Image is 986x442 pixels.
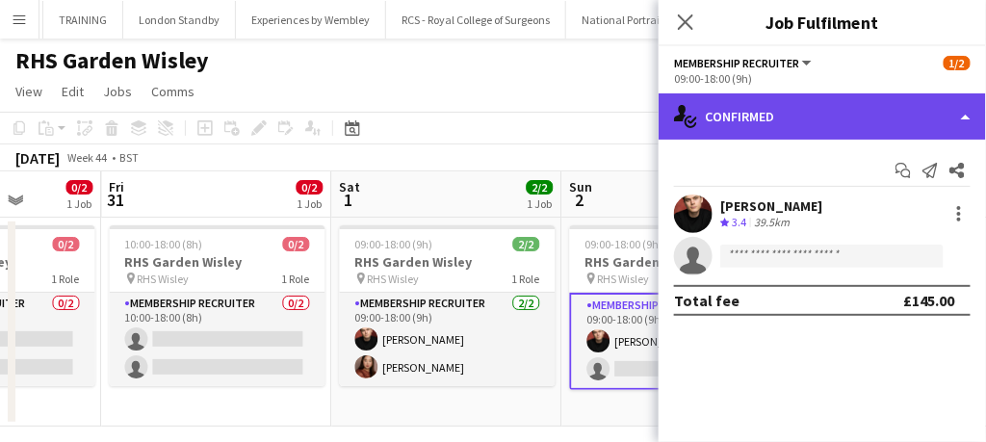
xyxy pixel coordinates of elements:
button: Experiences by Wembley [236,1,386,39]
app-job-card: 09:00-18:00 (9h)2/2RHS Garden Wisley RHS Wisley1 RoleMembership Recruiter2/209:00-18:00 (9h)[PERS... [340,225,556,386]
span: 1 [337,189,361,211]
span: 09:00-18:00 (9h) [355,237,433,251]
div: 09:00-18:00 (9h) [674,71,971,86]
div: £145.00 [904,291,955,310]
span: 09:00-18:00 (9h) [585,237,663,251]
span: Membership Recruiter [674,56,799,70]
span: 2/2 [513,237,540,251]
span: 1 Role [52,272,80,286]
h3: RHS Garden Wisley [570,253,786,271]
span: 1/2 [944,56,971,70]
span: RHS Wisley [138,272,190,286]
a: Edit [54,79,91,104]
span: 1 Role [512,272,540,286]
h3: Job Fulfilment [659,10,986,35]
div: Confirmed [659,93,986,140]
app-job-card: 10:00-18:00 (8h)0/2RHS Garden Wisley RHS Wisley1 RoleMembership Recruiter0/210:00-18:00 (8h) [110,225,325,386]
div: 1 Job [528,196,553,211]
div: Total fee [674,291,739,310]
span: 3.4 [732,215,746,229]
div: [DATE] [15,148,60,168]
span: Sun [570,178,593,195]
div: BST [119,150,139,165]
h1: RHS Garden Wisley [15,46,209,75]
span: Edit [62,83,84,100]
div: [PERSON_NAME] [720,197,822,215]
button: Membership Recruiter [674,56,815,70]
span: 0/2 [66,180,93,195]
span: Jobs [103,83,132,100]
span: Comms [151,83,195,100]
span: Sat [340,178,361,195]
button: London Standby [123,1,236,39]
button: RCS - Royal College of Surgeons [386,1,566,39]
a: View [8,79,50,104]
span: Week 44 [64,150,112,165]
span: RHS Wisley [368,272,420,286]
span: 2 [567,189,593,211]
div: 39.5km [750,215,793,231]
app-job-card: 09:00-18:00 (9h)1/2RHS Garden Wisley RHS Wisley1 RoleMembership Recruiter1A1/209:00-18:00 (9h)[PE... [570,225,786,390]
span: 1 Role [282,272,310,286]
span: 31 [107,189,125,211]
span: 0/2 [53,237,80,251]
div: 1 Job [67,196,92,211]
span: Fri [110,178,125,195]
span: 2/2 [527,180,554,195]
div: 1 Job [298,196,323,211]
span: RHS Wisley [598,272,650,286]
span: 10:00-18:00 (8h) [125,237,203,251]
app-card-role: Membership Recruiter2/209:00-18:00 (9h)[PERSON_NAME][PERSON_NAME] [340,293,556,386]
a: Comms [143,79,202,104]
button: TRAINING [43,1,123,39]
span: View [15,83,42,100]
h3: RHS Garden Wisley [340,253,556,271]
span: 0/2 [283,237,310,251]
button: National Portrait Gallery (NPG) [566,1,748,39]
h3: RHS Garden Wisley [110,253,325,271]
span: 0/2 [297,180,324,195]
a: Jobs [95,79,140,104]
app-card-role: Membership Recruiter1A1/209:00-18:00 (9h)[PERSON_NAME] [570,293,786,390]
app-card-role: Membership Recruiter0/210:00-18:00 (8h) [110,293,325,386]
